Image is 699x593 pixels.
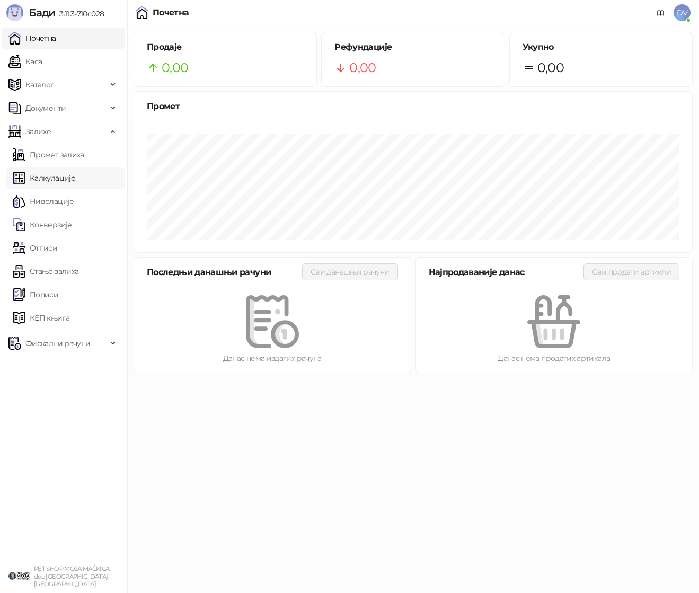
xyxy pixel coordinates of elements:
div: Почетна [153,8,189,17]
div: Промет [147,100,679,113]
a: Почетна [8,28,56,49]
span: Каталог [25,74,54,95]
span: Фискални рачуни [25,333,90,354]
a: Промет залиха [13,144,84,165]
div: Данас нема продатих артикала [433,352,676,364]
img: 64x64-companyLogo-9f44b8df-f022-41eb-b7d6-300ad218de09.png [8,565,30,587]
div: Најпродаваније данас [429,265,584,279]
div: Последњи данашњи рачуни [147,265,302,279]
button: Сви продати артикли [583,263,679,280]
span: 0,00 [537,58,564,78]
a: Пописи [13,284,58,305]
a: Каса [8,51,42,72]
a: Документација [652,4,669,21]
button: Сви данашњи рачуни [302,263,397,280]
span: Документи [25,98,66,119]
a: Калкулације [13,167,75,189]
span: 0,00 [349,58,376,78]
a: Нивелације [13,191,74,212]
div: Данас нема издатих рачуна [151,352,394,364]
img: Logo [6,4,23,21]
a: КЕП књига [13,307,69,329]
a: Стање залиха [13,261,78,282]
span: 0,00 [162,58,188,78]
span: Залихе [25,121,51,142]
h5: Рефундације [334,41,491,54]
h5: Продаје [147,41,304,54]
small: PET SHOP MOJA MAČKICA doo [GEOGRAPHIC_DATA]-[GEOGRAPHIC_DATA] [34,565,110,588]
a: Отписи [13,237,57,259]
h5: Укупно [523,41,679,54]
a: Конверзије [13,214,72,235]
span: Бади [29,6,55,19]
span: DV [674,4,691,21]
span: 3.11.3-710c028 [55,9,104,19]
